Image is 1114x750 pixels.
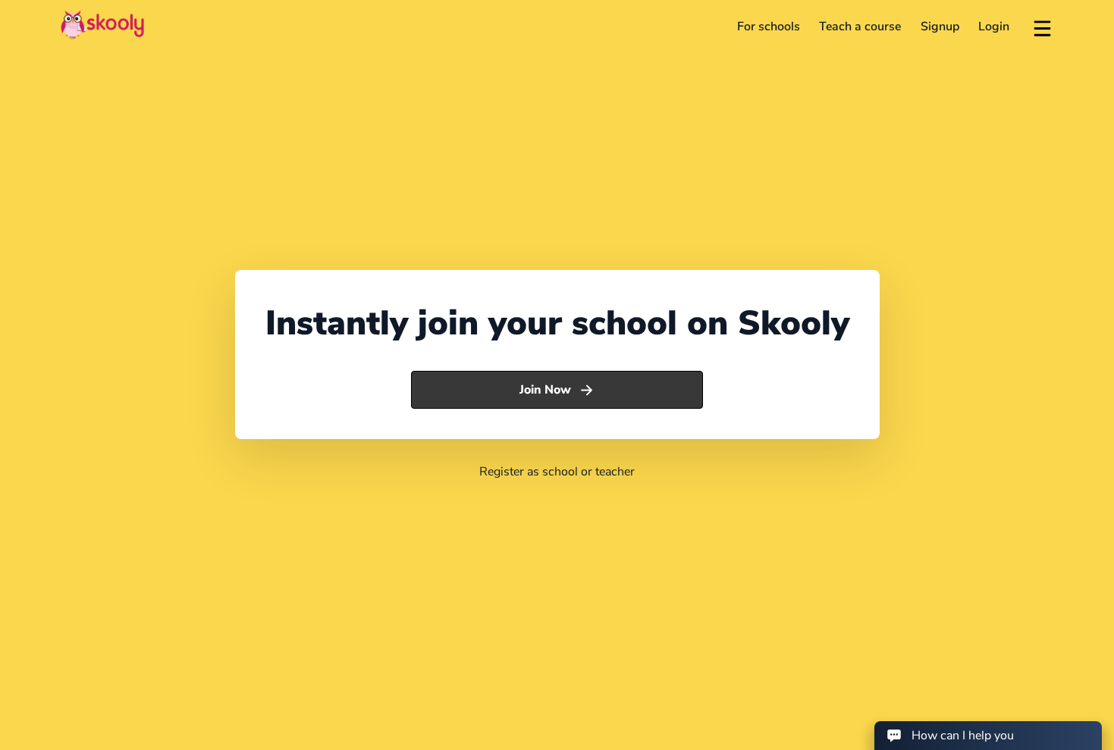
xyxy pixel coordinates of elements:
div: Instantly join your school on Skooly [265,300,849,347]
a: Signup [911,14,969,39]
a: Register as school or teacher [479,463,635,480]
button: menu outline [1031,14,1053,39]
a: Login [969,14,1020,39]
img: Skooly [61,10,144,39]
a: Teach a course [809,14,911,39]
a: For schools [727,14,810,39]
ion-icon: arrow forward outline [579,382,595,398]
button: Join Nowarrow forward outline [411,371,703,409]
